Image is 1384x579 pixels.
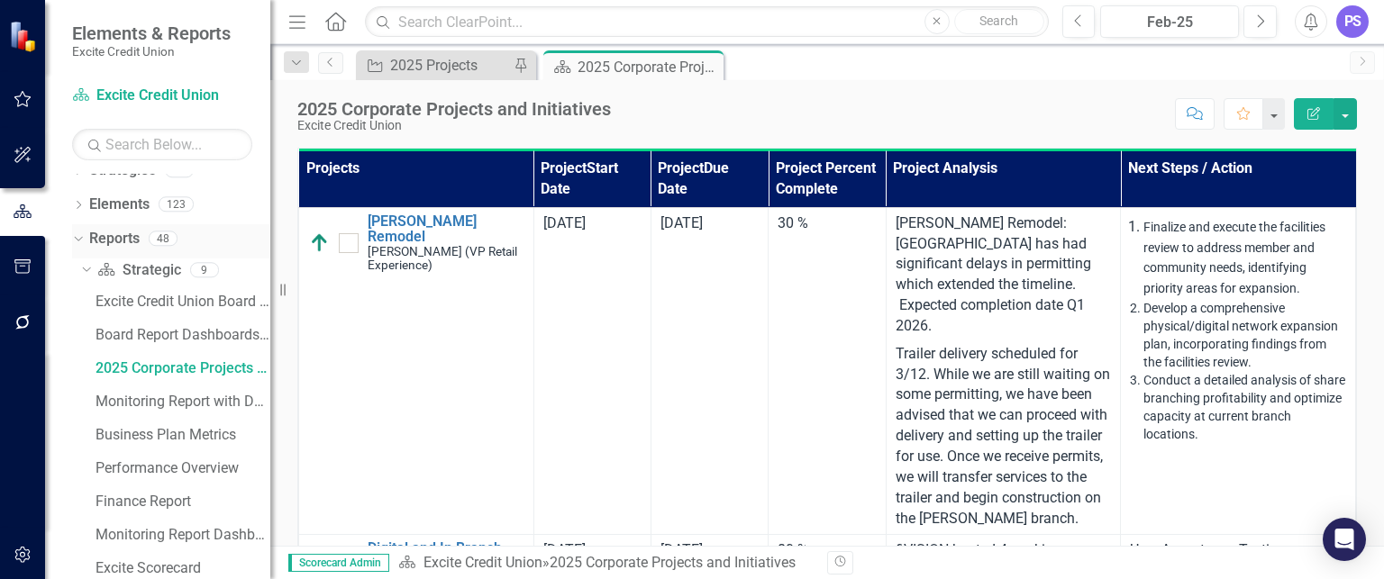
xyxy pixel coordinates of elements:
div: » [398,553,814,574]
div: Excite Credit Union [297,119,611,132]
span: [DATE] [660,541,703,558]
a: Monitoring Report with Dashboard [91,386,270,415]
img: On Schedule/Ahead of Schedule [308,232,330,254]
a: [PERSON_NAME] Remodel [368,213,524,245]
div: 123 [159,197,194,213]
td: Double-Click to Edit [1121,207,1356,535]
div: Monitoring Report with Dashboard [96,394,270,410]
a: Reports [89,229,140,249]
td: Double-Click to Edit [886,207,1121,535]
div: Performance Overview [96,460,270,476]
a: Business Plan Metrics [91,420,270,448]
span: [DATE] [660,214,703,231]
td: Double-Click to Edit [769,207,886,535]
div: Business Plan Metrics [96,427,270,443]
span: Scorecard Admin [288,554,389,572]
button: PS [1336,5,1369,38]
button: Feb-25 [1100,5,1239,38]
p: Trailer delivery scheduled for 3/12. While we are still waiting on some permitting, we have been ... [896,340,1112,529]
td: Double-Click to Edit [651,207,768,535]
small: [PERSON_NAME] (VP Retail Experience) [368,245,524,272]
div: 2025 Corporate Projects and Initiatives [297,99,611,119]
div: 9 [190,262,219,277]
span: Search [979,14,1018,28]
p: User Acceptance Testing [1130,540,1346,565]
span: Elements & Reports [72,23,231,44]
span: Develop a comprehensive physical/digital network expansion plan, incorporating findings from the ... [1143,301,1338,369]
div: Board Report Dashboards and Scorecard [96,327,270,343]
div: 2025 Corporate Projects and Initiatives [550,554,796,571]
div: Monitoring Report Dashboard [96,527,270,543]
input: Search ClearPoint... [365,6,1048,38]
div: Open Intercom Messenger [1323,518,1366,561]
small: Excite Credit Union [72,44,231,59]
span: [DATE] [543,541,586,558]
a: 2025 Corporate Projects and Initiatives [91,353,270,382]
a: Elements [89,195,150,215]
span: Conduct a detailed analysis of share branching profitability and optimize capacity at current bra... [1143,373,1345,441]
a: Strategic [97,260,180,281]
td: Double-Click to Edit [533,207,651,535]
a: Excite Credit Union Board Book [91,286,270,315]
div: 30 % [778,213,876,234]
div: Excite Credit Union Board Book [96,294,270,310]
div: 2025 Corporate Projects and Initiatives [96,360,270,376]
div: 48 [149,231,178,246]
a: Excite Credit Union [423,554,542,571]
div: Excite Scorecard [96,560,270,576]
div: 1 [165,163,194,178]
input: Search Below... [72,129,252,160]
button: Search [954,9,1044,34]
a: Monitoring Report Dashboard [91,520,270,548]
div: 2025 Projects [390,54,509,77]
a: Finance Report [91,486,270,515]
div: Feb-25 [1106,12,1233,33]
a: Performance Overview [91,453,270,482]
p: [PERSON_NAME] Remodel: [GEOGRAPHIC_DATA] has had significant delays in permitting which extended ... [896,213,1112,340]
div: Finance Report [96,493,270,510]
img: ClearPoint Strategy [9,21,41,52]
a: Board Report Dashboards and Scorecard [91,320,270,348]
div: 80 % [778,540,876,561]
a: 2025 Projects [360,54,509,77]
td: Double-Click to Edit Right Click for Context Menu [299,207,534,535]
a: Excite Credit Union [72,86,252,106]
div: 2025 Corporate Projects and Initiatives [578,56,719,78]
span: [DATE] [543,214,586,231]
span: Finalize and execute the facilities review to address member and community needs, identifying pri... [1143,220,1325,296]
